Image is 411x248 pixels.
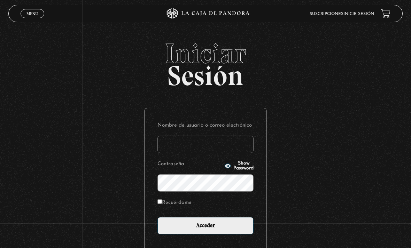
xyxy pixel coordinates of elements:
[24,17,41,22] span: Cerrar
[343,12,374,16] a: Inicie sesión
[233,161,254,171] span: Show Password
[224,161,254,171] button: Show Password
[26,11,38,16] span: Menu
[381,9,390,18] a: View your shopping cart
[157,199,162,204] input: Recuérdame
[157,198,192,207] label: Recuérdame
[157,121,254,130] label: Nombre de usuario o correo electrónico
[8,40,403,84] h2: Sesión
[310,12,343,16] a: Suscripciones
[8,40,403,67] span: Iniciar
[157,217,254,234] input: Acceder
[157,159,222,169] label: Contraseña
